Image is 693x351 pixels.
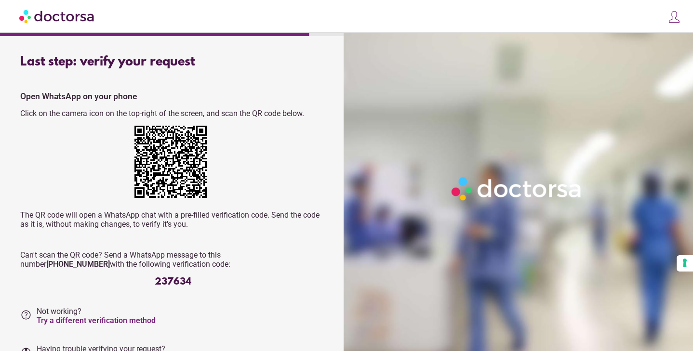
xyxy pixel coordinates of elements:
[37,307,156,325] span: Not working?
[37,316,156,325] a: Try a different verification method
[134,126,212,203] div: https://wa.me/+12673231263?text=My+request+verification+code+is+237634
[19,5,95,27] img: Doctorsa.com
[134,126,207,198] img: FPBoqQ++soUAAAAASUVORK5CYII=
[20,309,32,321] i: help
[20,109,325,118] p: Click on the camera icon on the top-right of the screen, and scan the QR code below.
[448,173,586,204] img: Logo-Doctorsa-trans-White-partial-flat.png
[46,260,110,269] strong: [PHONE_NUMBER]
[20,210,325,229] p: The QR code will open a WhatsApp chat with a pre-filled verification code. Send the code as it is...
[20,91,137,101] strong: Open WhatsApp on your phone
[677,255,693,272] button: Your consent preferences for tracking technologies
[20,55,325,69] div: Last step: verify your request
[20,276,325,287] div: 237634
[667,10,681,24] img: icons8-customer-100.png
[20,250,325,269] p: Can't scan the QR code? Send a WhatsApp message to this number with the following verification code:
